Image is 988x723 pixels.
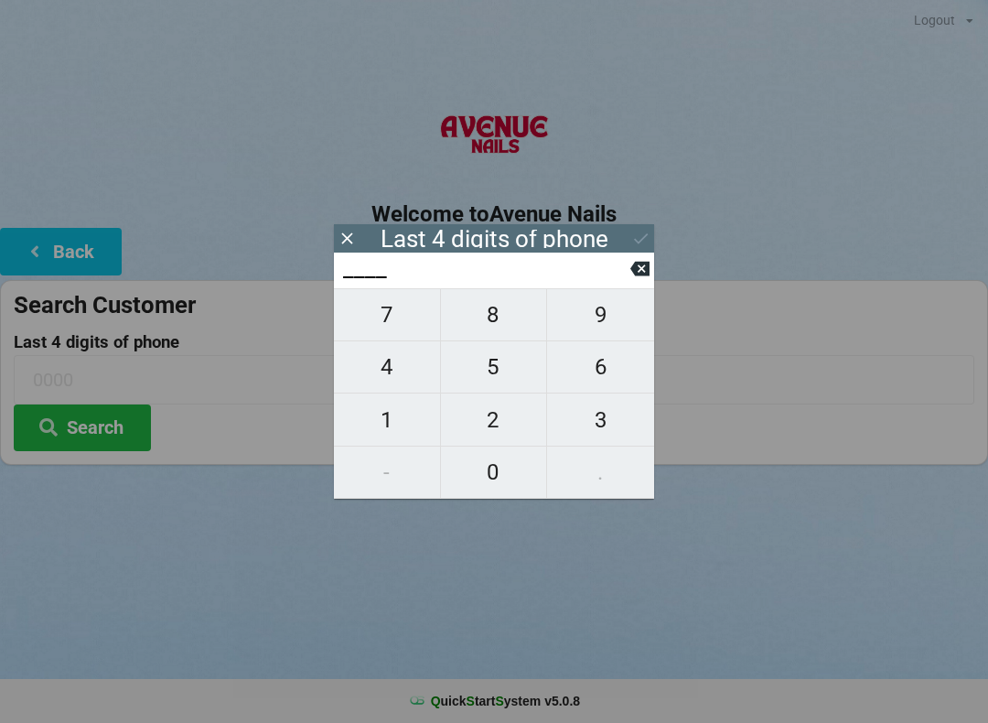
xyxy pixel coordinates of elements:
div: Last 4 digits of phone [381,230,608,248]
span: 9 [547,296,654,334]
button: 0 [441,447,548,499]
button: 9 [547,288,654,341]
span: 8 [441,296,547,334]
span: 0 [441,453,547,491]
span: 5 [441,348,547,386]
span: 4 [334,348,440,386]
span: 2 [441,401,547,439]
button: 2 [441,394,548,446]
button: 6 [547,341,654,394]
span: 3 [547,401,654,439]
span: 6 [547,348,654,386]
span: 7 [334,296,440,334]
span: 1 [334,401,440,439]
button: 8 [441,288,548,341]
button: 1 [334,394,441,446]
button: 3 [547,394,654,446]
button: 4 [334,341,441,394]
button: 5 [441,341,548,394]
button: 7 [334,288,441,341]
